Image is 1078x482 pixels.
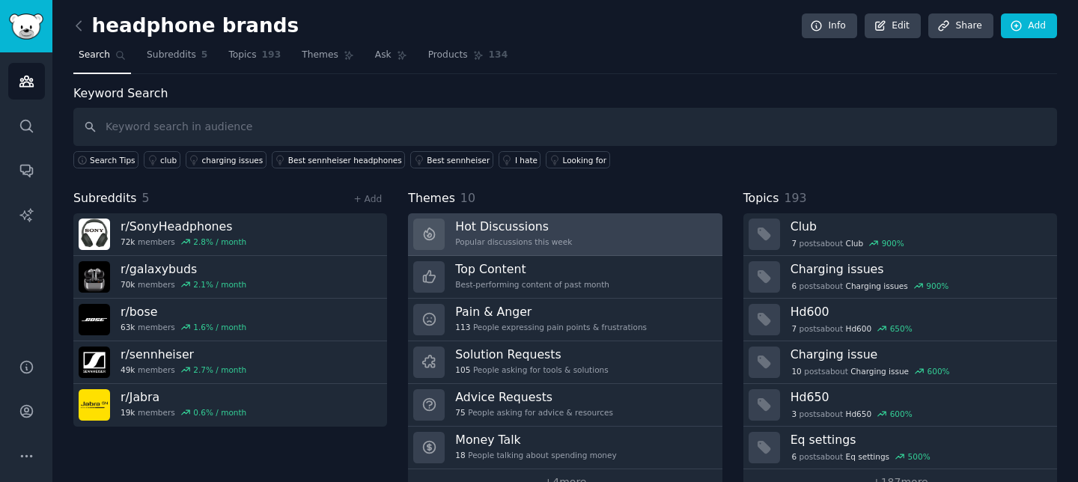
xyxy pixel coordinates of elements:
[928,366,950,376] div: 600 %
[288,155,402,165] div: Best sennheiser headphones
[791,451,797,462] span: 6
[890,409,913,419] div: 600 %
[408,341,722,384] a: Solution Requests105People asking for tools & solutions
[73,14,299,38] h2: headphone brands
[141,43,213,74] a: Subreddits5
[408,213,722,256] a: Hot DiscussionsPopular discussions this week
[1001,13,1057,39] a: Add
[455,279,609,290] div: Best-performing content of past month
[546,151,609,168] a: Looking for
[121,322,246,332] div: members
[79,347,110,378] img: sennheiser
[193,407,246,418] div: 0.6 % / month
[791,409,797,419] span: 3
[408,299,722,341] a: Pain & Anger113People expressing pain points & frustrations
[455,364,608,375] div: People asking for tools & solutions
[743,189,779,208] span: Topics
[865,13,921,39] a: Edit
[228,49,256,62] span: Topics
[515,155,538,165] div: I hate
[73,256,387,299] a: r/galaxybuds70kmembers2.1% / month
[408,427,722,469] a: Money Talk18People talking about spending money
[272,151,406,168] a: Best sennheiser headphones
[90,155,135,165] span: Search Tips
[121,237,135,247] span: 72k
[73,86,168,100] label: Keyword Search
[562,155,606,165] div: Looking for
[79,304,110,335] img: bose
[455,237,572,247] div: Popular discussions this week
[850,366,909,376] span: Charging issue
[73,43,131,74] a: Search
[73,189,137,208] span: Subreddits
[121,407,246,418] div: members
[455,407,465,418] span: 75
[73,384,387,427] a: r/Jabra19kmembers0.6% / month
[791,364,951,378] div: post s about
[743,213,1057,256] a: Club7postsaboutClub900%
[890,323,913,334] div: 650 %
[121,304,246,320] h3: r/ bose
[743,299,1057,341] a: Hd6007postsaboutHd600650%
[882,238,904,248] div: 900 %
[427,155,490,165] div: Best sennheiser
[408,256,722,299] a: Top ContentBest-performing content of past month
[121,261,246,277] h3: r/ galaxybuds
[79,49,110,62] span: Search
[455,364,470,375] span: 105
[791,219,1047,234] h3: Club
[223,43,286,74] a: Topics193
[791,238,797,248] span: 7
[455,219,572,234] h3: Hot Discussions
[455,450,465,460] span: 18
[73,108,1057,146] input: Keyword search in audience
[73,213,387,256] a: r/SonyHeadphones72kmembers2.8% / month
[262,49,281,62] span: 193
[926,281,948,291] div: 900 %
[455,322,470,332] span: 113
[428,49,468,62] span: Products
[802,13,857,39] a: Info
[455,304,647,320] h3: Pain & Anger
[79,389,110,421] img: Jabra
[142,191,150,205] span: 5
[375,49,392,62] span: Ask
[455,261,609,277] h3: Top Content
[460,191,475,205] span: 10
[791,322,914,335] div: post s about
[121,279,135,290] span: 70k
[499,151,541,168] a: I hate
[410,151,493,168] a: Best sennheiser
[73,299,387,341] a: r/bose63kmembers1.6% / month
[144,151,180,168] a: club
[908,451,931,462] div: 500 %
[791,261,1047,277] h3: Charging issues
[455,450,616,460] div: People talking about spending money
[408,384,722,427] a: Advice Requests75People asking for advice & resources
[73,151,138,168] button: Search Tips
[79,261,110,293] img: galaxybuds
[455,432,616,448] h3: Money Talk
[423,43,513,74] a: Products134
[791,432,1047,448] h3: Eq settings
[928,13,993,39] a: Share
[455,407,613,418] div: People asking for advice & resources
[147,49,196,62] span: Subreddits
[791,304,1047,320] h3: Hd600
[302,49,338,62] span: Themes
[455,389,613,405] h3: Advice Requests
[743,384,1057,427] a: Hd6503postsaboutHd650600%
[121,322,135,332] span: 63k
[9,13,43,40] img: GummySearch logo
[202,155,264,165] div: charging issues
[193,322,246,332] div: 1.6 % / month
[846,323,872,334] span: Hd600
[201,49,208,62] span: 5
[791,347,1047,362] h3: Charging issue
[121,347,246,362] h3: r/ sennheiser
[353,194,382,204] a: + Add
[791,237,906,250] div: post s about
[186,151,267,168] a: charging issues
[121,237,246,247] div: members
[121,389,246,405] h3: r/ Jabra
